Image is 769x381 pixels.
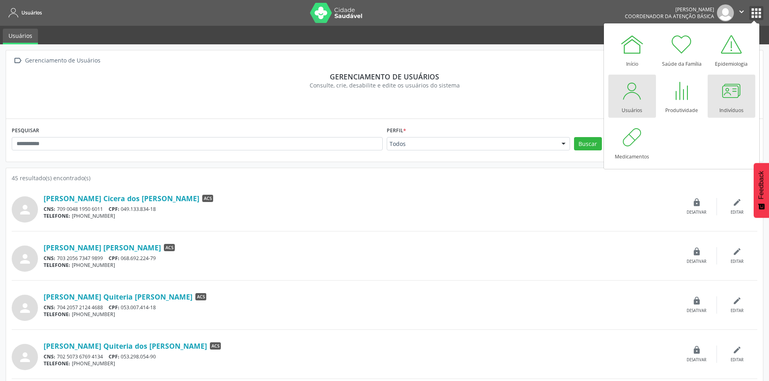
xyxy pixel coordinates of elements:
a: Usuários [6,6,42,19]
span: CNS: [44,206,55,212]
span: ACS [202,195,213,202]
a:  Gerenciamento de Usuários [12,55,102,67]
a: Saúde da Família [658,28,706,71]
div: Desativar [687,210,706,215]
span: ACS [164,244,175,251]
button: apps [749,6,763,20]
div: Editar [731,308,744,314]
span: TELEFONE: [44,212,70,219]
a: [PERSON_NAME] Quiteria [PERSON_NAME] [44,292,193,301]
a: Indivíduos [708,75,755,118]
span: Todos [390,140,553,148]
a: [PERSON_NAME] Quiteria dos [PERSON_NAME] [44,341,207,350]
a: Início [608,28,656,71]
span: CPF: [109,304,119,311]
a: Epidemiologia [708,28,755,71]
a: Produtividade [658,75,706,118]
a: [PERSON_NAME] [PERSON_NAME] [44,243,161,252]
div: Desativar [687,308,706,314]
span: CPF: [109,255,119,262]
i: edit [733,247,742,256]
span: Usuários [21,9,42,16]
i: person [18,252,32,266]
i: lock [692,296,701,305]
i: edit [733,198,742,207]
div: Editar [731,259,744,264]
div: Gerenciamento de usuários [17,72,752,81]
img: img [717,4,734,21]
i: lock [692,346,701,354]
div: Desativar [687,259,706,264]
a: Usuários [3,29,38,44]
i:  [737,7,746,16]
i: person [18,301,32,315]
div: [PHONE_NUMBER] [44,262,677,269]
i: lock [692,198,701,207]
span: TELEFONE: [44,262,70,269]
div: 45 resultado(s) encontrado(s) [12,174,757,182]
i: edit [733,346,742,354]
span: CPF: [109,353,119,360]
span: CNS: [44,304,55,311]
span: CPF: [109,206,119,212]
div: 704 2057 2124 4688 053.007.414-18 [44,304,677,311]
div: Editar [731,357,744,363]
span: Feedback [758,171,765,199]
i: person [18,202,32,217]
a: Usuários [608,75,656,118]
button: Buscar [574,137,602,151]
span: ACS [210,342,221,350]
div: 702 5073 6769 4134 053.298.054-90 [44,353,677,360]
div: [PERSON_NAME] [625,6,714,13]
label: PESQUISAR [12,125,39,137]
i: lock [692,247,701,256]
a: [PERSON_NAME] Cicera dos [PERSON_NAME] [44,194,199,203]
span: Coordenador da Atenção Básica [625,13,714,20]
div: Gerenciamento de Usuários [23,55,102,67]
div: [PHONE_NUMBER] [44,311,677,318]
div: Editar [731,210,744,215]
button:  [734,4,749,21]
div: Desativar [687,357,706,363]
span: CNS: [44,353,55,360]
span: TELEFONE: [44,360,70,367]
button: Feedback - Mostrar pesquisa [754,163,769,218]
div: Consulte, crie, desabilite e edite os usuários do sistema [17,81,752,90]
i: edit [733,296,742,305]
div: [PHONE_NUMBER] [44,212,677,219]
span: CNS: [44,255,55,262]
label: Perfil [387,125,406,137]
i:  [12,55,23,67]
span: ACS [195,293,206,300]
div: 709 0048 1950 6011 049.133.834-18 [44,206,677,212]
a: Medicamentos [608,121,656,164]
div: 703 2056 7347 9899 068.692.224-79 [44,255,677,262]
span: TELEFONE: [44,311,70,318]
div: [PHONE_NUMBER] [44,360,677,367]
